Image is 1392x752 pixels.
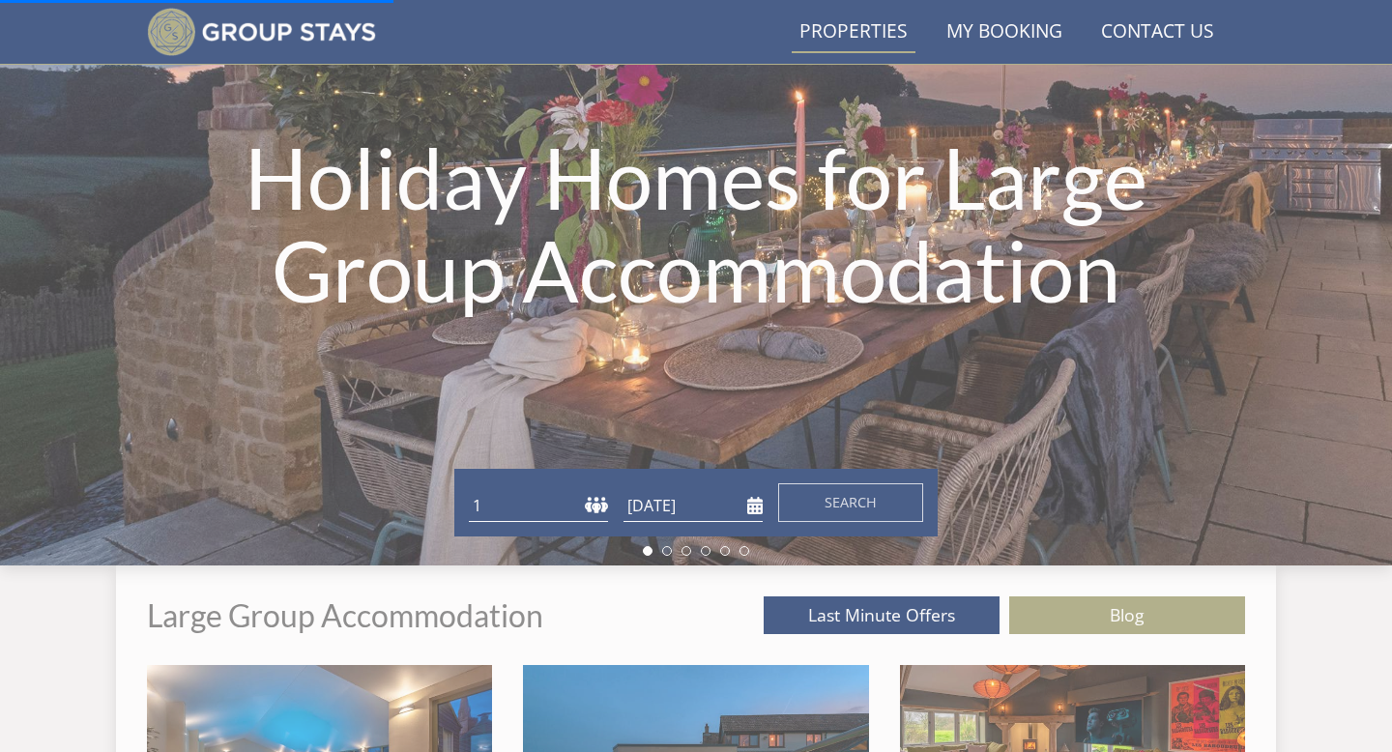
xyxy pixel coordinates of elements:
a: Contact Us [1093,11,1222,54]
input: Arrival Date [623,490,763,522]
a: Last Minute Offers [764,596,1000,634]
button: Search [778,483,923,522]
a: Properties [792,11,915,54]
a: Blog [1009,596,1245,634]
img: Group Stays [147,8,376,56]
a: My Booking [939,11,1070,54]
span: Search [825,493,877,511]
h1: Large Group Accommodation [147,598,543,632]
h1: Holiday Homes for Large Group Accommodation [209,93,1183,354]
